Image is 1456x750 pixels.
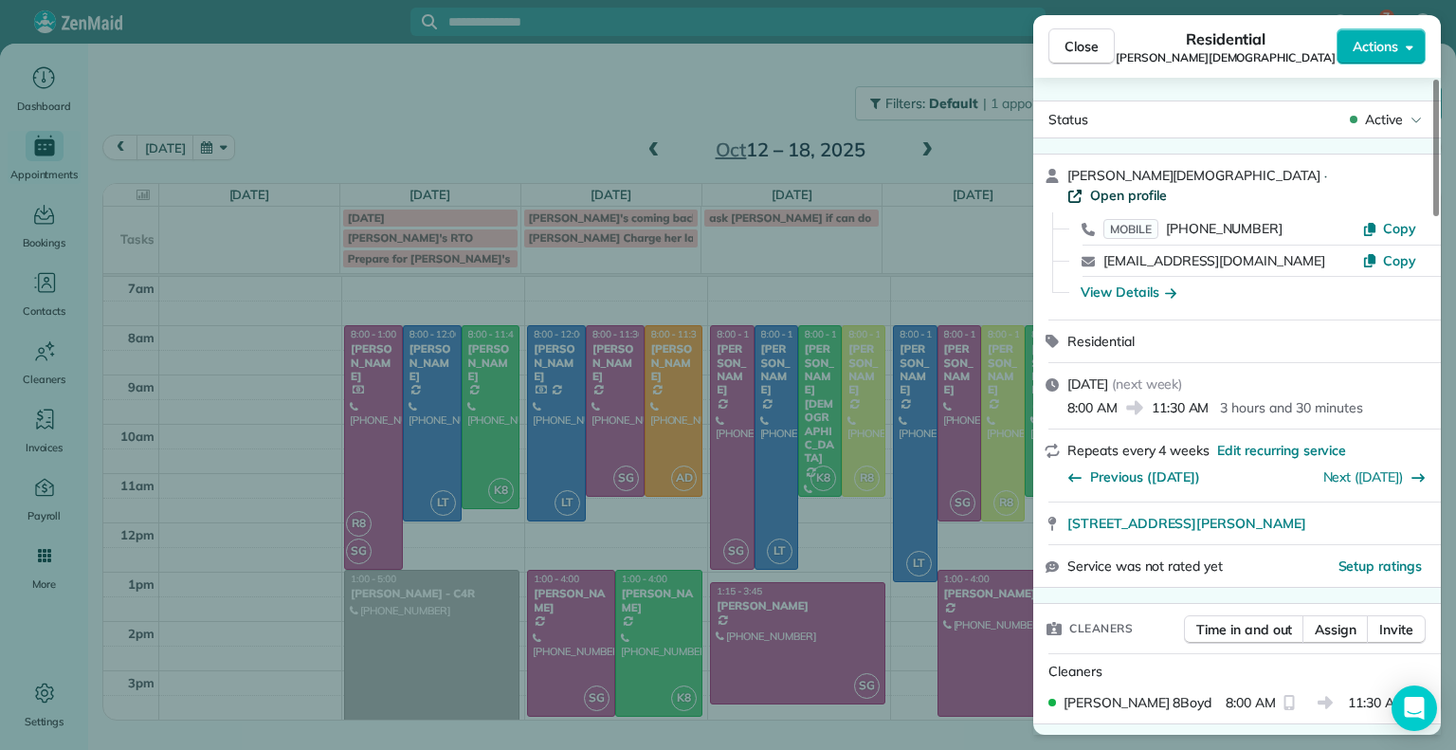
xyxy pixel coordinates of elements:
[1090,467,1200,486] span: Previous ([DATE])
[1048,28,1115,64] button: Close
[1220,398,1362,417] p: 3 hours and 30 minutes
[1048,663,1102,680] span: Cleaners
[1064,693,1211,712] span: [PERSON_NAME] 8Boyd
[1323,468,1404,485] a: Next ([DATE])
[1067,467,1200,486] button: Previous ([DATE])
[1103,219,1158,239] span: MOBILE
[1226,693,1276,712] span: 8:00 AM
[1315,620,1356,639] span: Assign
[1103,252,1325,269] a: [EMAIL_ADDRESS][DOMAIN_NAME]
[1323,467,1427,486] button: Next ([DATE])
[1302,615,1369,644] button: Assign
[1338,558,1423,575] span: Setup ratings
[1383,252,1416,269] span: Copy
[1048,111,1088,128] span: Status
[1081,283,1176,302] button: View Details
[1338,557,1423,576] button: Setup ratings
[1362,219,1416,238] button: Copy
[1067,333,1135,350] span: Residential
[1067,442,1210,459] span: Repeats every 4 weeks
[1196,620,1292,639] span: Time in and out
[1103,219,1283,238] a: MOBILE[PHONE_NUMBER]
[1383,220,1416,237] span: Copy
[1362,251,1416,270] button: Copy
[1090,186,1167,205] span: Open profile
[1067,514,1306,533] span: [STREET_ADDRESS][PERSON_NAME]
[1067,375,1108,393] span: [DATE]
[1065,37,1099,56] span: Close
[1365,110,1403,129] span: Active
[1116,50,1336,65] span: [PERSON_NAME][DEMOGRAPHIC_DATA]
[1184,615,1304,644] button: Time in and out
[1392,686,1437,731] div: Open Intercom Messenger
[1067,186,1167,205] a: Open profile
[1152,398,1210,417] span: 11:30 AM
[1348,693,1406,712] span: 11:30 AM
[1067,514,1429,533] a: [STREET_ADDRESS][PERSON_NAME]
[1166,220,1283,237] span: [PHONE_NUMBER]
[1353,37,1398,56] span: Actions
[1186,27,1266,50] span: Residential
[1320,168,1331,183] span: ·
[1217,441,1346,460] span: Edit recurring service
[1067,167,1320,184] span: [PERSON_NAME][DEMOGRAPHIC_DATA]
[1069,619,1133,638] span: Cleaners
[1067,557,1223,576] span: Service was not rated yet
[1367,615,1426,644] button: Invite
[1112,375,1183,393] span: ( next week )
[1067,398,1118,417] span: 8:00 AM
[1379,620,1413,639] span: Invite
